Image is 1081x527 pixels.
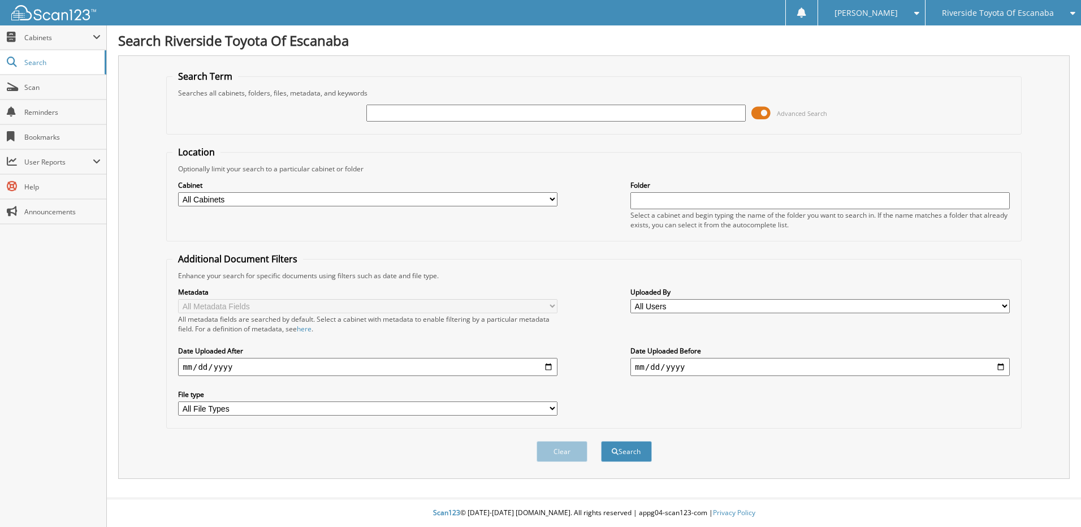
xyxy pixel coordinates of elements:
[24,107,101,117] span: Reminders
[433,508,460,517] span: Scan123
[630,346,1010,356] label: Date Uploaded Before
[24,58,99,67] span: Search
[178,390,557,399] label: File type
[24,132,101,142] span: Bookmarks
[24,207,101,217] span: Announcements
[630,180,1010,190] label: Folder
[178,358,557,376] input: start
[11,5,96,20] img: scan123-logo-white.svg
[24,83,101,92] span: Scan
[24,182,101,192] span: Help
[297,324,312,334] a: here
[118,31,1070,50] h1: Search Riverside Toyota Of Escanaba
[630,287,1010,297] label: Uploaded By
[172,271,1015,280] div: Enhance your search for specific documents using filters such as date and file type.
[24,33,93,42] span: Cabinets
[942,10,1054,16] span: Riverside Toyota Of Escanaba
[172,70,238,83] legend: Search Term
[178,314,557,334] div: All metadata fields are searched by default. Select a cabinet with metadata to enable filtering b...
[178,346,557,356] label: Date Uploaded After
[630,210,1010,230] div: Select a cabinet and begin typing the name of the folder you want to search in. If the name match...
[834,10,898,16] span: [PERSON_NAME]
[537,441,587,462] button: Clear
[24,157,93,167] span: User Reports
[178,287,557,297] label: Metadata
[172,253,303,265] legend: Additional Document Filters
[601,441,652,462] button: Search
[713,508,755,517] a: Privacy Policy
[777,109,827,118] span: Advanced Search
[107,499,1081,527] div: © [DATE]-[DATE] [DOMAIN_NAME]. All rights reserved | appg04-scan123-com |
[178,180,557,190] label: Cabinet
[172,88,1015,98] div: Searches all cabinets, folders, files, metadata, and keywords
[172,146,220,158] legend: Location
[172,164,1015,174] div: Optionally limit your search to a particular cabinet or folder
[630,358,1010,376] input: end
